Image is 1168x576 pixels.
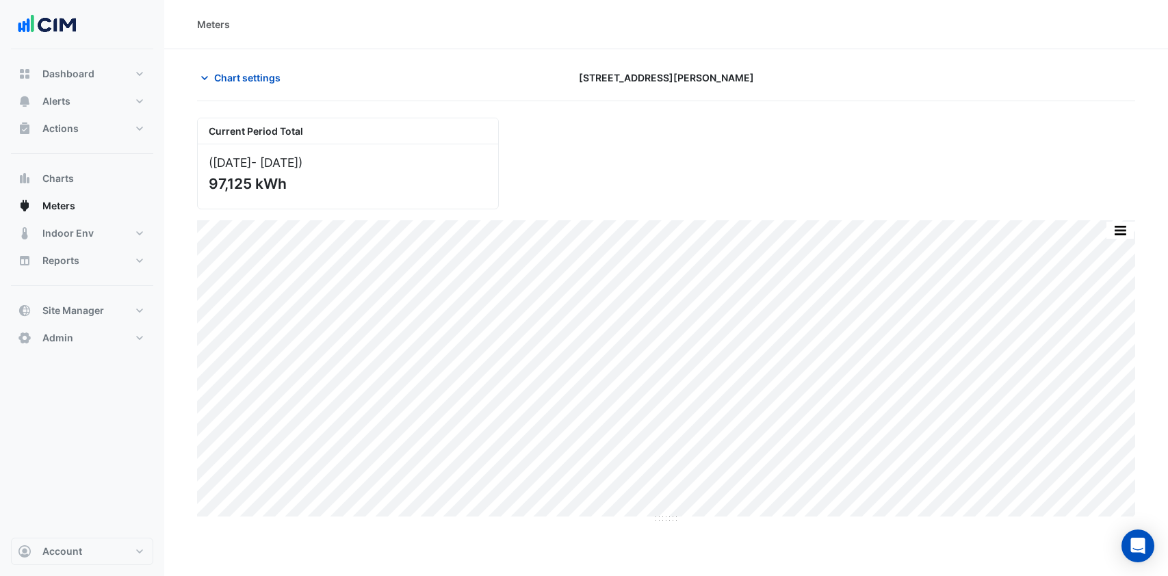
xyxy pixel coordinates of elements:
[209,175,484,192] div: 97,125 kWh
[18,94,31,108] app-icon: Alerts
[42,545,82,558] span: Account
[11,115,153,142] button: Actions
[197,17,230,31] div: Meters
[18,331,31,345] app-icon: Admin
[11,192,153,220] button: Meters
[42,226,94,240] span: Indoor Env
[11,297,153,324] button: Site Manager
[18,122,31,135] app-icon: Actions
[42,67,94,81] span: Dashboard
[42,172,74,185] span: Charts
[18,304,31,317] app-icon: Site Manager
[11,165,153,192] button: Charts
[214,70,281,85] span: Chart settings
[11,247,153,274] button: Reports
[11,220,153,247] button: Indoor Env
[11,60,153,88] button: Dashboard
[1121,529,1154,562] div: Open Intercom Messenger
[197,66,289,90] button: Chart settings
[18,67,31,81] app-icon: Dashboard
[11,88,153,115] button: Alerts
[209,155,487,170] div: ([DATE] )
[18,254,31,267] app-icon: Reports
[42,199,75,213] span: Meters
[1106,222,1134,239] button: More Options
[42,94,70,108] span: Alerts
[198,118,498,144] div: Current Period Total
[42,304,104,317] span: Site Manager
[16,11,78,38] img: Company Logo
[42,122,79,135] span: Actions
[18,199,31,213] app-icon: Meters
[251,155,298,170] span: - [DATE]
[18,226,31,240] app-icon: Indoor Env
[18,172,31,185] app-icon: Charts
[579,70,754,85] span: [STREET_ADDRESS][PERSON_NAME]
[42,254,79,267] span: Reports
[11,324,153,352] button: Admin
[11,538,153,565] button: Account
[42,331,73,345] span: Admin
